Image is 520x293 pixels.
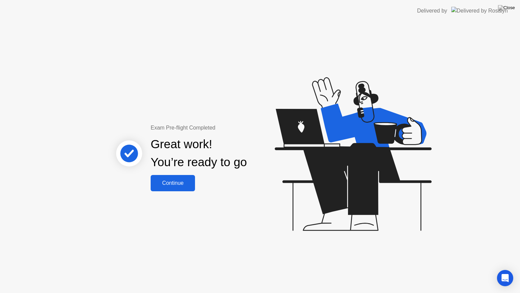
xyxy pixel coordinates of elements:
[151,135,247,171] div: Great work! You’re ready to go
[497,270,513,286] div: Open Intercom Messenger
[498,5,515,11] img: Close
[151,175,195,191] button: Continue
[451,7,508,15] img: Delivered by Rosalyn
[151,124,290,132] div: Exam Pre-flight Completed
[417,7,447,15] div: Delivered by
[153,180,193,186] div: Continue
